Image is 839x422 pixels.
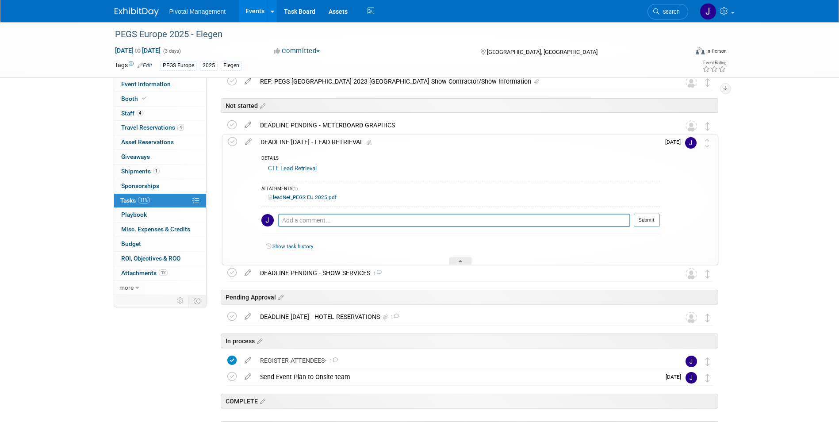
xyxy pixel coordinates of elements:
img: Format-Inperson.png [696,47,705,54]
span: Staff [121,110,143,117]
span: 4 [177,124,184,131]
div: Event Format [636,46,727,59]
span: Attachments [121,269,168,276]
a: Tasks11% [114,194,206,208]
a: Edit sections [255,336,262,345]
span: 12 [159,269,168,276]
a: ROI, Objectives & ROO [114,252,206,266]
a: edit [240,77,256,85]
span: Misc. Expenses & Credits [121,226,190,233]
span: more [119,284,134,291]
a: Edit sections [258,396,265,405]
a: Edit sections [276,292,283,301]
span: 11% [138,197,150,203]
span: 4 [137,110,143,116]
span: [DATE] [666,374,686,380]
i: Move task [705,314,710,322]
button: Committed [271,46,323,56]
div: Not started [221,98,718,113]
a: Event Information [114,77,206,92]
a: edit [240,269,256,277]
span: ROI, Objectives & ROO [121,255,180,262]
div: Event Rating [702,61,726,65]
a: Giveaways [114,150,206,164]
i: Move task [705,139,709,147]
div: 2025 [200,61,218,70]
div: DEADLINE PENDING - METERBOARD GRAPHICS [256,118,668,133]
a: leadNet_PEGS EU 2025.pdf [268,194,337,200]
a: more [114,281,206,295]
img: Unassigned [686,312,697,323]
a: Travel Reservations4 [114,121,206,135]
div: DEADLINE [DATE] - HOTEL RESERVATIONS [256,309,668,324]
span: (3 days) [162,48,181,54]
div: In process [221,334,718,348]
a: Staff4 [114,107,206,121]
span: Booth [121,95,148,102]
a: Edit [138,62,152,69]
a: Edit sections [258,101,265,110]
span: 1 [389,315,399,320]
a: Sponsorships [114,179,206,193]
div: REF: PEGS [GEOGRAPHIC_DATA] 2023 [GEOGRAPHIC_DATA] Show Contractor/Show Information [256,74,668,89]
span: Asset Reservations [121,138,174,146]
i: Move task [705,270,710,278]
i: Move task [705,357,710,366]
span: Sponsorships [121,182,159,189]
i: Move task [705,78,710,87]
span: Travel Reservations [121,124,184,131]
span: Event Information [121,81,171,88]
td: Tags [115,61,152,71]
a: Budget [114,237,206,251]
a: edit [240,373,256,381]
a: edit [240,313,256,321]
a: Shipments1 [114,165,206,179]
div: Elegen [221,61,242,70]
span: [GEOGRAPHIC_DATA], [GEOGRAPHIC_DATA] [487,49,598,55]
div: Pending Approval [221,290,718,304]
span: 1 [326,358,338,364]
a: Booth [114,92,206,106]
img: ExhibitDay [115,8,159,16]
td: Personalize Event Tab Strip [173,295,188,307]
div: DETAILS [261,155,660,163]
a: edit [241,138,256,146]
span: Pivotal Management [169,8,226,15]
span: [DATE] [DATE] [115,46,161,54]
img: Jessica Gatton [686,372,697,384]
div: REGISTER ATTENDEES- [256,353,668,368]
span: (1) [292,186,298,191]
img: Jessica Gatton [700,3,716,20]
span: Playbook [121,211,147,218]
span: Tasks [120,197,150,204]
img: Jessica Gatton [261,214,274,226]
a: Search [647,4,688,19]
div: PEGS Europe [160,61,197,70]
i: Booth reservation complete [142,96,146,101]
div: PEGS Europe 2025 - Elegen [112,27,675,42]
span: [DATE] [665,139,685,145]
span: to [134,47,142,54]
span: 1 [370,271,382,276]
a: edit [240,357,256,364]
span: Budget [121,240,141,247]
a: Asset Reservations [114,135,206,150]
img: Jessica Gatton [685,137,697,149]
img: Unassigned [686,120,697,132]
a: CTE Lead Retrieval [268,165,317,172]
i: Move task [705,374,710,382]
a: edit [240,121,256,129]
span: 1 [153,168,160,174]
img: Jessica Gatton [686,356,697,367]
a: Attachments12 [114,266,206,280]
span: Giveaways [121,153,150,160]
div: COMPLETE [221,394,718,408]
a: Misc. Expenses & Credits [114,223,206,237]
div: In-Person [706,48,727,54]
span: Shipments [121,168,160,175]
a: Show task history [272,243,313,249]
img: Unassigned [686,77,697,88]
div: Send Event Plan to Onsite team [256,369,660,384]
div: DEADLINE PENDING - SHOW SERVICES [256,265,668,280]
i: Move task [705,122,710,130]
